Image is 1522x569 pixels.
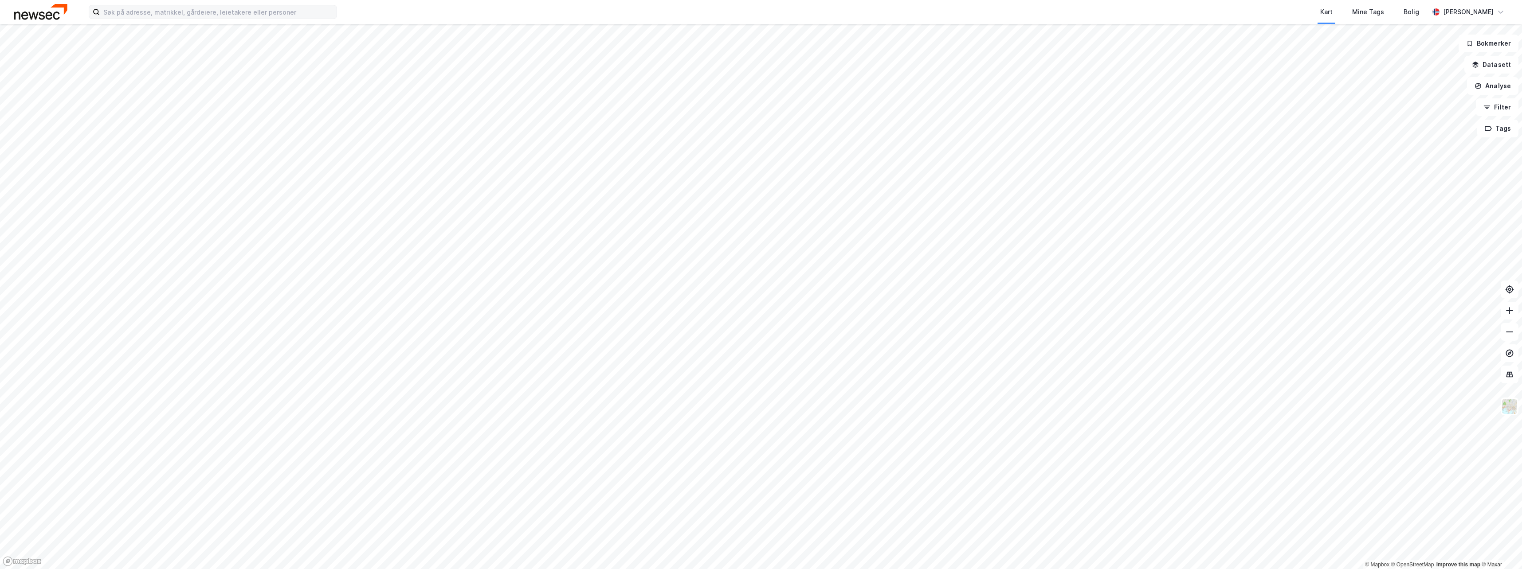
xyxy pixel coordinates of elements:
[1404,7,1419,17] div: Bolig
[3,556,42,566] a: Mapbox homepage
[1365,561,1389,568] a: Mapbox
[1477,120,1518,137] button: Tags
[1352,7,1384,17] div: Mine Tags
[1459,35,1518,52] button: Bokmerker
[1464,56,1518,74] button: Datasett
[100,5,337,19] input: Søk på adresse, matrikkel, gårdeiere, leietakere eller personer
[1501,398,1518,415] img: Z
[1443,7,1494,17] div: [PERSON_NAME]
[1436,561,1480,568] a: Improve this map
[1478,526,1522,569] iframe: Chat Widget
[1320,7,1333,17] div: Kart
[1467,77,1518,95] button: Analyse
[1478,526,1522,569] div: Kontrollprogram for chat
[14,4,67,19] img: newsec-logo.f6e21ccffca1b3a03d2d.png
[1391,561,1434,568] a: OpenStreetMap
[1476,98,1518,116] button: Filter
